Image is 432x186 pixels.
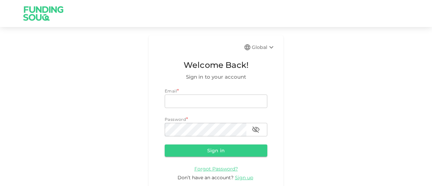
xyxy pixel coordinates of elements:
span: Don’t have an account? [178,175,234,181]
input: email [165,95,267,108]
span: Email [165,88,177,94]
span: Welcome Back! [165,59,267,72]
input: password [165,123,246,136]
span: Sign in to your account [165,73,267,81]
button: Sign in [165,144,267,157]
div: Global [252,43,275,51]
a: Forgot Password? [194,165,238,172]
span: Forgot Password? [194,166,238,172]
span: Sign up [235,175,253,181]
span: Password [165,117,186,122]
